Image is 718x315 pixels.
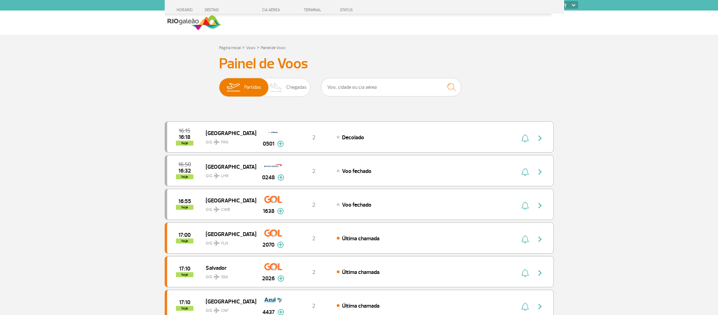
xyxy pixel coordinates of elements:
img: destiny_airplane.svg [214,274,220,280]
img: mais-info-painel-voo.svg [277,208,284,214]
img: mais-info-painel-voo.svg [278,275,284,282]
input: Voo, cidade ou cia aérea [321,78,461,96]
span: Última chamada [342,269,379,276]
span: [GEOGRAPHIC_DATA] [206,162,251,171]
span: Salvador [206,263,251,272]
span: [GEOGRAPHIC_DATA] [206,196,251,205]
a: Voos [246,45,255,51]
span: FLN [221,240,228,247]
span: GIG [206,203,251,213]
img: destiny_airplane.svg [214,173,220,179]
img: slider-desembarque [266,78,287,96]
span: hoje [176,306,193,311]
img: destiny_airplane.svg [214,139,220,145]
span: 2025-08-25 16:50:00 [178,162,191,167]
span: 2025-08-25 16:32:00 [178,168,191,173]
div: STATUS [336,8,394,12]
span: [GEOGRAPHIC_DATA] [206,128,251,138]
span: 2 [312,302,315,309]
span: 2 [312,235,315,242]
span: 2 [312,134,315,141]
span: [GEOGRAPHIC_DATA] [206,229,251,239]
img: mais-info-painel-voo.svg [278,174,284,181]
span: 2025-08-25 17:00:00 [178,233,191,237]
span: GIG [206,169,251,179]
img: destiny_airplane.svg [214,308,220,313]
div: DESTINO [205,8,256,12]
span: hoje [176,174,193,179]
span: Voo fechado [342,168,371,175]
span: Decolado [342,134,364,141]
img: sino-painel-voo.svg [521,201,529,210]
img: seta-direita-painel-voo.svg [536,168,544,176]
span: [GEOGRAPHIC_DATA] [206,297,251,306]
span: Chegadas [286,78,307,96]
img: seta-direita-painel-voo.svg [536,235,544,243]
span: 2070 [262,241,274,249]
span: FRA [221,139,228,146]
span: 2 [312,168,315,175]
a: Painel de Voos [261,45,286,51]
span: 0501 [263,140,274,148]
span: CWB [221,207,230,213]
img: mais-info-painel-voo.svg [277,242,284,248]
span: 2025-08-25 17:10:00 [179,300,190,305]
span: hoje [176,205,193,210]
span: 2026 [262,274,275,283]
img: sino-painel-voo.svg [521,235,529,243]
img: sino-painel-voo.svg [521,269,529,277]
div: TERMINAL [291,8,336,12]
span: hoje [176,272,193,277]
img: seta-direita-painel-voo.svg [536,134,544,142]
span: 2025-08-25 16:55:00 [178,199,191,204]
a: Página Inicial [219,45,241,51]
img: sino-painel-voo.svg [521,134,529,142]
span: 2025-08-25 17:10:00 [179,266,190,271]
span: hoje [176,239,193,243]
span: Última chamada [342,235,379,242]
img: destiny_airplane.svg [214,240,220,246]
img: sino-painel-voo.svg [521,302,529,311]
span: Partidas [244,78,261,96]
span: hoje [176,141,193,146]
span: 2 [312,269,315,276]
span: GIG [206,270,251,280]
span: 2025-08-25 16:15:00 [179,128,190,133]
img: destiny_airplane.svg [214,207,220,212]
img: slider-embarque [222,78,244,96]
span: GIG [206,135,251,146]
span: 2 [312,201,315,208]
img: seta-direita-painel-voo.svg [536,269,544,277]
span: SSA [221,274,228,280]
span: Voo fechado [342,201,371,208]
div: HORÁRIO [167,8,205,12]
img: sino-painel-voo.svg [521,168,529,176]
h3: Painel de Voos [219,55,499,73]
span: LHR [221,173,228,179]
a: > [257,43,259,51]
img: mais-info-painel-voo.svg [277,141,284,147]
span: 2025-08-25 16:18:00 [179,135,190,140]
span: 0248 [262,173,275,182]
img: seta-direita-painel-voo.svg [536,201,544,210]
span: 1638 [263,207,274,215]
span: Última chamada [342,302,379,309]
span: GIG [206,304,251,314]
span: CNF [221,308,228,314]
span: GIG [206,236,251,247]
div: CIA AÉREA [256,8,291,12]
img: seta-direita-painel-voo.svg [536,302,544,311]
a: > [242,43,245,51]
